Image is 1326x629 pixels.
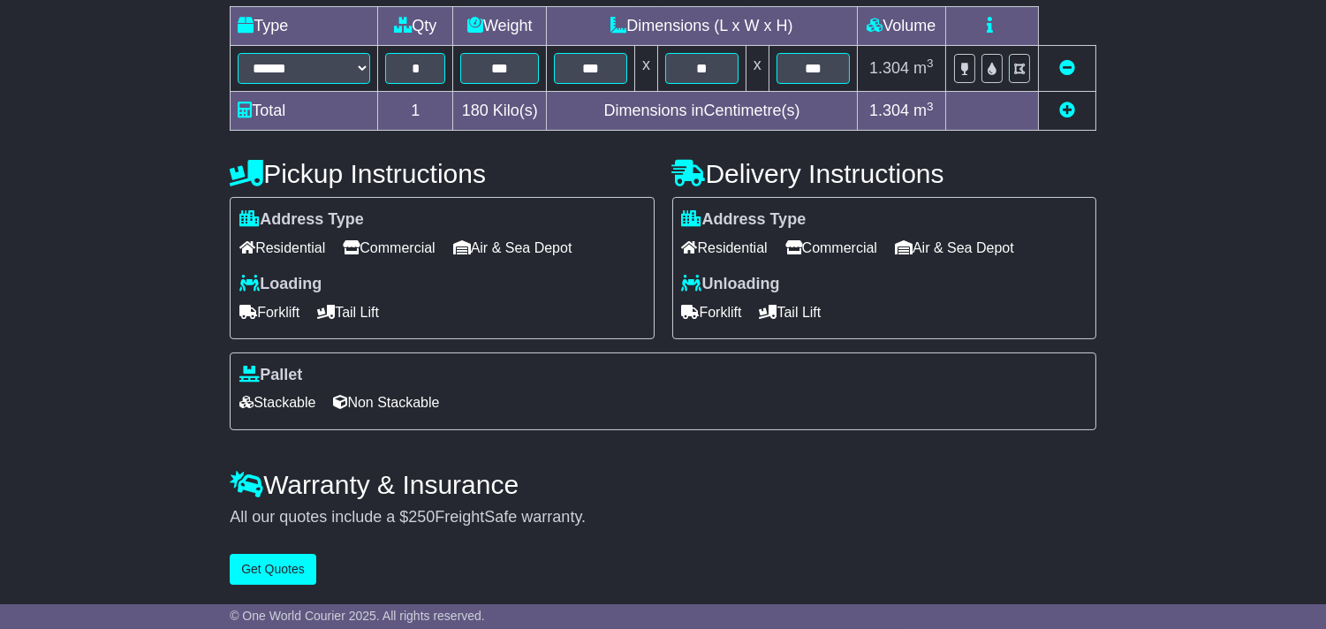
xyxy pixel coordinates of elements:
[333,389,439,416] span: Non Stackable
[239,275,322,294] label: Loading
[682,275,780,294] label: Unloading
[408,508,435,526] span: 250
[462,102,489,119] span: 180
[453,7,547,46] td: Weight
[239,299,299,326] span: Forklift
[317,299,379,326] span: Tail Lift
[913,102,934,119] span: m
[869,59,909,77] span: 1.304
[378,92,453,131] td: 1
[1059,59,1075,77] a: Remove this item
[927,57,934,70] sup: 3
[785,234,877,261] span: Commercial
[453,92,547,131] td: Kilo(s)
[547,92,858,131] td: Dimensions in Centimetre(s)
[230,554,316,585] button: Get Quotes
[672,159,1096,188] h4: Delivery Instructions
[682,234,768,261] span: Residential
[682,210,807,230] label: Address Type
[231,92,378,131] td: Total
[239,234,325,261] span: Residential
[1059,102,1075,119] a: Add new item
[635,46,658,92] td: x
[239,366,302,385] label: Pallet
[453,234,572,261] span: Air & Sea Depot
[230,609,485,623] span: © One World Courier 2025. All rights reserved.
[343,234,435,261] span: Commercial
[913,59,934,77] span: m
[230,159,654,188] h4: Pickup Instructions
[231,7,378,46] td: Type
[230,470,1096,499] h4: Warranty & Insurance
[857,7,945,46] td: Volume
[239,389,315,416] span: Stackable
[230,508,1096,527] div: All our quotes include a $ FreightSafe warranty.
[760,299,822,326] span: Tail Lift
[682,299,742,326] span: Forklift
[378,7,453,46] td: Qty
[927,100,934,113] sup: 3
[869,102,909,119] span: 1.304
[895,234,1014,261] span: Air & Sea Depot
[547,7,858,46] td: Dimensions (L x W x H)
[239,210,364,230] label: Address Type
[746,46,769,92] td: x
